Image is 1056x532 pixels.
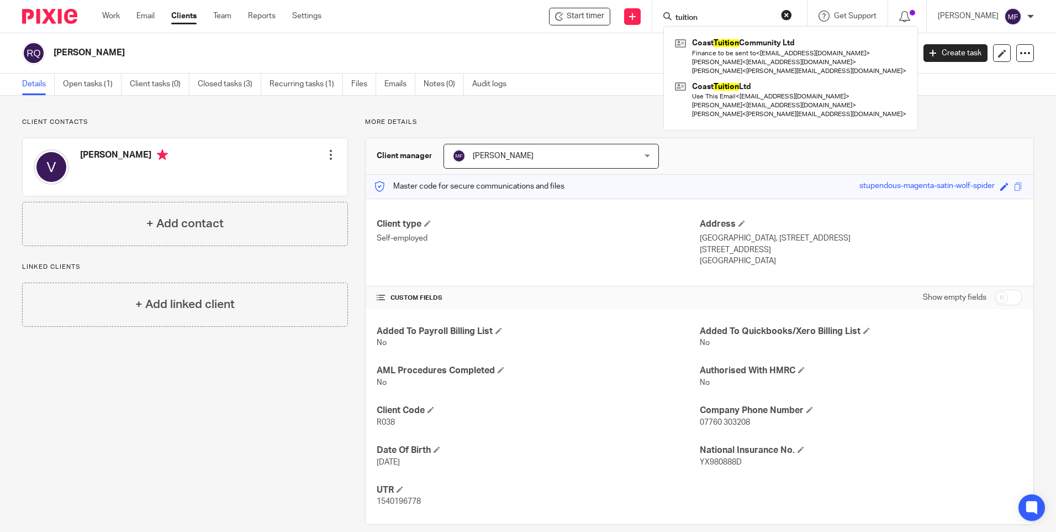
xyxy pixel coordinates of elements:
[700,326,1022,337] h4: Added To Quickbooks/Xero Billing List
[365,118,1034,127] p: More details
[700,458,742,466] span: YX980888D
[700,405,1022,416] h4: Company Phone Number
[135,296,235,313] h4: + Add linked client
[700,233,1022,244] p: [GEOGRAPHIC_DATA], [STREET_ADDRESS]
[248,11,276,22] a: Reports
[567,11,604,22] span: Start timer
[938,11,999,22] p: [PERSON_NAME]
[377,218,699,230] h4: Client type
[781,9,792,20] button: Clear
[700,365,1022,377] h4: Authorised With HMRC
[377,150,432,161] h3: Client manager
[171,11,197,22] a: Clients
[700,218,1022,230] h4: Address
[700,445,1022,456] h4: National Insurance No.
[377,419,395,426] span: R038
[377,339,387,347] span: No
[130,74,189,95] a: Client tasks (0)
[136,11,155,22] a: Email
[63,74,122,95] a: Open tasks (1)
[22,9,77,24] img: Pixie
[1004,8,1022,25] img: svg%3E
[377,458,400,466] span: [DATE]
[377,233,699,244] p: Self-employed
[102,11,120,22] a: Work
[923,292,986,303] label: Show empty fields
[377,405,699,416] h4: Client Code
[424,74,464,95] a: Notes (0)
[80,149,168,163] h4: [PERSON_NAME]
[213,11,231,22] a: Team
[377,326,699,337] h4: Added To Payroll Billing List
[549,8,610,25] div: Robertshaw, Victor Quentin
[22,263,348,272] p: Linked clients
[374,181,564,192] p: Master code for secure communications and files
[54,47,736,59] h2: [PERSON_NAME]
[377,484,699,496] h4: UTR
[22,118,348,127] p: Client contacts
[146,215,224,232] h4: + Add contact
[377,379,387,387] span: No
[700,379,710,387] span: No
[384,74,415,95] a: Emails
[923,44,988,62] a: Create task
[700,339,710,347] span: No
[157,149,168,160] i: Primary
[700,244,1022,255] p: [STREET_ADDRESS]
[472,74,515,95] a: Audit logs
[351,74,376,95] a: Files
[198,74,261,95] a: Closed tasks (3)
[834,12,877,20] span: Get Support
[22,41,45,65] img: svg%3E
[34,149,69,185] img: svg%3E
[674,13,774,23] input: Search
[22,74,55,95] a: Details
[377,498,421,505] span: 1540196778
[473,152,534,160] span: [PERSON_NAME]
[292,11,321,22] a: Settings
[452,149,466,163] img: svg%3E
[377,365,699,377] h4: AML Procedures Completed
[700,419,750,426] span: 07760 303208
[270,74,343,95] a: Recurring tasks (1)
[377,445,699,456] h4: Date Of Birth
[859,180,995,193] div: stupendous-magenta-satin-wolf-spider
[377,294,699,302] h4: CUSTOM FIELDS
[700,255,1022,267] p: [GEOGRAPHIC_DATA]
